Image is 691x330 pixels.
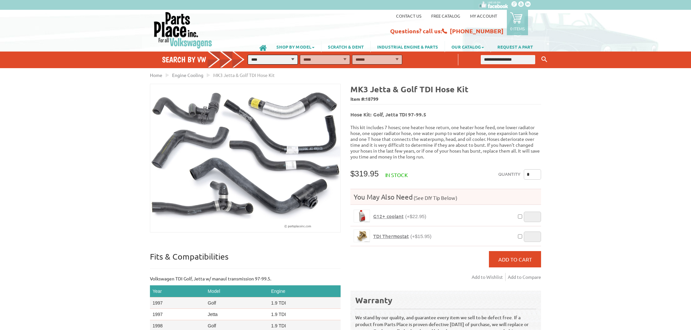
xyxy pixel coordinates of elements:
b: MK3 Jetta & Golf TDI Hose Kit [350,84,468,94]
a: INDUSTRIAL ENGINE & PARTS [371,41,445,52]
div: Warranty [355,295,536,306]
th: Year [150,285,205,297]
a: REQUEST A PART [491,41,539,52]
td: Jetta [205,309,268,320]
td: 1997 [150,309,205,320]
a: My Account [470,13,497,19]
a: Home [150,72,162,78]
span: In stock [385,172,408,178]
a: Add to Wishlist [472,273,506,281]
img: TDI Thermostat [354,230,370,242]
img: MK3 Jetta & Golf TDI Hose Kit [150,84,340,232]
label: Quantity [498,169,521,180]
a: 0 items [507,10,528,35]
span: 18799 [365,96,378,102]
a: G12+ coolant [354,210,370,222]
td: 1.9 TDI [269,309,341,320]
a: Contact us [396,13,421,19]
p: This kit includes 7 hoses; one heater hose return, one heater hose feed, one lower radiator hose,... [350,124,541,159]
b: Hose Kit: Golf, Jetta TDI 97-99.5 [350,111,426,118]
span: G12+ coolant [373,213,404,219]
span: MK3 Jetta & Golf TDI Hose Kit [213,72,275,78]
a: Add to Compare [508,273,541,281]
a: G12+ coolant(+$22.95) [373,213,426,219]
a: TDI Thermostat(+$15.95) [373,233,432,239]
img: Parts Place Inc! [153,11,213,49]
span: (See DIY Tip Below) [413,195,457,201]
h4: You May Also Need [350,192,541,201]
span: (+$15.95) [410,233,432,239]
p: Volkswagen TDI Golf, Jetta w/ manaul transmission 97-99.5. [150,275,341,282]
span: (+$22.95) [405,214,426,219]
h4: Search by VW [162,55,251,64]
span: Add to Cart [498,256,532,262]
td: 1997 [150,297,205,309]
a: SHOP BY MODEL [270,41,321,52]
a: SCRATCH & DENT [321,41,370,52]
p: 0 items [510,26,525,31]
a: TDI Thermostat [354,230,370,242]
span: TDI Thermostat [373,233,409,239]
a: Engine Cooling [172,72,203,78]
img: G12+ coolant [354,210,370,222]
a: OUR CATALOG [445,41,491,52]
button: Add to Cart [489,251,541,267]
button: Keyword Search [539,54,549,65]
span: Item #: [350,95,541,104]
p: Fits & Compatibilities [150,251,341,269]
a: Free Catalog [431,13,460,19]
span: $319.95 [350,169,379,178]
